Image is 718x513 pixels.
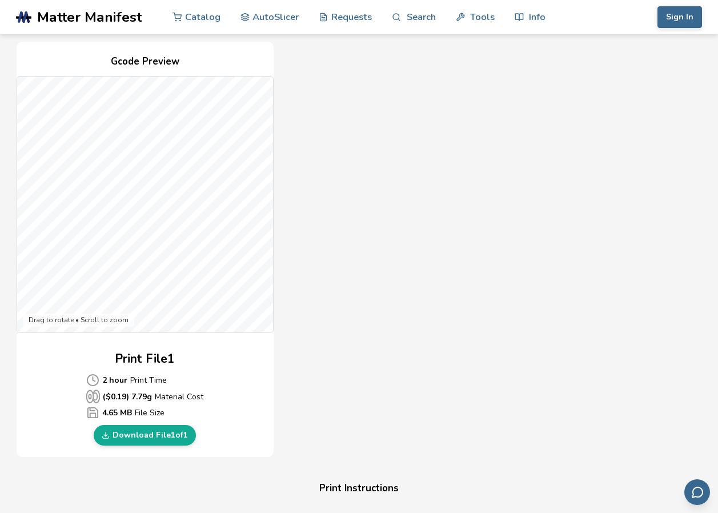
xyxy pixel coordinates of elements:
[657,6,702,28] button: Sign In
[86,374,203,387] p: Print Time
[102,374,127,386] b: 2 hour
[86,406,203,419] p: File Size
[142,480,576,498] h4: Print Instructions
[684,479,710,505] button: Send feedback via email
[86,390,100,403] span: Average Cost
[115,350,175,368] h2: Print File 1
[86,374,99,387] span: Average Cost
[86,390,203,403] p: Material Cost
[102,407,132,419] b: 4.65 MB
[37,9,142,25] span: Matter Manifest
[86,406,99,419] span: Average Cost
[103,391,152,403] b: ($ 0.19 ) 7.79 g
[23,314,134,327] div: Drag to rotate • Scroll to zoom
[94,425,196,446] a: Download File1of1
[17,53,274,71] h4: Gcode Preview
